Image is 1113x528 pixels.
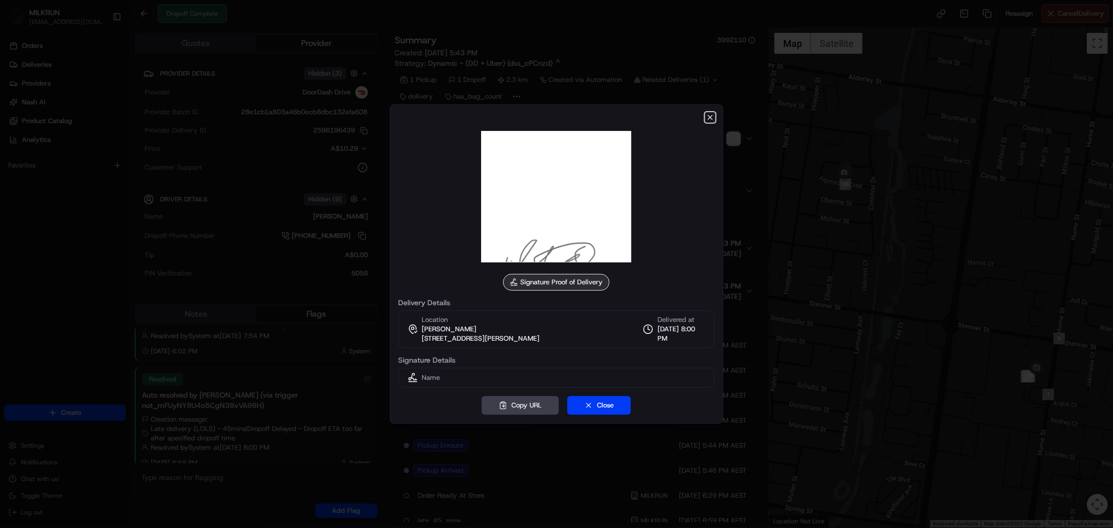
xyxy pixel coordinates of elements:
[422,334,540,343] span: [STREET_ADDRESS][PERSON_NAME]
[482,396,559,415] button: Copy URL
[567,396,631,415] button: Close
[422,315,448,325] span: Location
[481,122,631,272] img: signature_proof_of_delivery image
[399,299,715,306] label: Delivery Details
[422,373,440,382] span: Name
[657,315,705,325] span: Delivered at
[422,325,477,334] span: [PERSON_NAME]
[399,356,715,364] label: Signature Details
[657,325,705,343] span: [DATE] 8:00 PM
[503,274,609,291] div: Signature Proof of Delivery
